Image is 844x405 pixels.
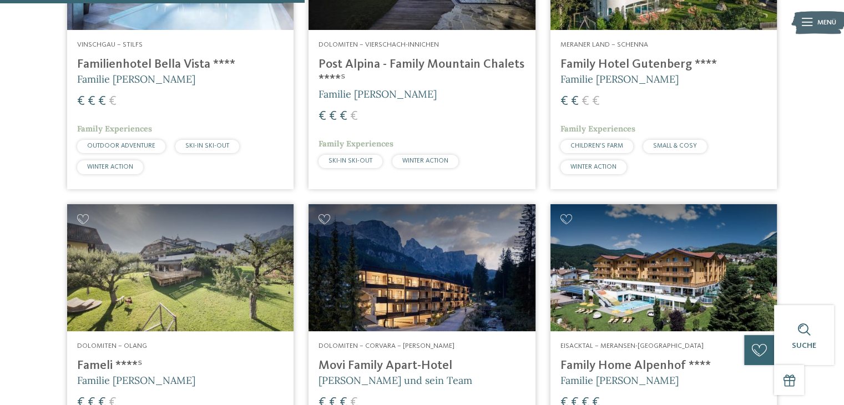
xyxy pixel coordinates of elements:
[340,110,347,123] span: €
[67,204,294,332] img: Familienhotels gesucht? Hier findet ihr die besten!
[329,110,337,123] span: €
[77,73,195,85] span: Familie [PERSON_NAME]
[77,95,85,108] span: €
[560,95,568,108] span: €
[77,374,195,387] span: Familie [PERSON_NAME]
[560,124,635,134] span: Family Experiences
[319,110,326,123] span: €
[98,95,106,108] span: €
[560,358,767,373] h4: Family Home Alpenhof ****
[77,41,143,48] span: Vinschgau – Stilfs
[87,164,133,170] span: WINTER ACTION
[77,57,284,72] h4: Familienhotel Bella Vista ****
[319,41,439,48] span: Dolomiten – Vierschach-Innichen
[319,342,454,350] span: Dolomiten – Corvara – [PERSON_NAME]
[560,374,679,387] span: Familie [PERSON_NAME]
[87,143,155,149] span: OUTDOOR ADVENTURE
[319,88,437,100] span: Familie [PERSON_NAME]
[592,95,600,108] span: €
[402,158,448,164] span: WINTER ACTION
[560,41,648,48] span: Meraner Land – Schenna
[560,342,704,350] span: Eisacktal – Meransen-[GEOGRAPHIC_DATA]
[328,158,372,164] span: SKI-IN SKI-OUT
[77,124,152,134] span: Family Experiences
[560,57,767,72] h4: Family Hotel Gutenberg ****
[792,342,816,350] span: Suche
[653,143,697,149] span: SMALL & COSY
[550,204,777,332] img: Family Home Alpenhof ****
[185,143,229,149] span: SKI-IN SKI-OUT
[570,143,623,149] span: CHILDREN’S FARM
[109,95,117,108] span: €
[350,110,358,123] span: €
[319,358,525,373] h4: Movi Family Apart-Hotel
[571,95,579,108] span: €
[560,73,679,85] span: Familie [PERSON_NAME]
[88,95,95,108] span: €
[77,342,147,350] span: Dolomiten – Olang
[582,95,589,108] span: €
[319,139,393,149] span: Family Experiences
[319,57,525,87] h4: Post Alpina - Family Mountain Chalets ****ˢ
[570,164,616,170] span: WINTER ACTION
[309,204,535,332] img: Familienhotels gesucht? Hier findet ihr die besten!
[319,374,472,387] span: [PERSON_NAME] und sein Team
